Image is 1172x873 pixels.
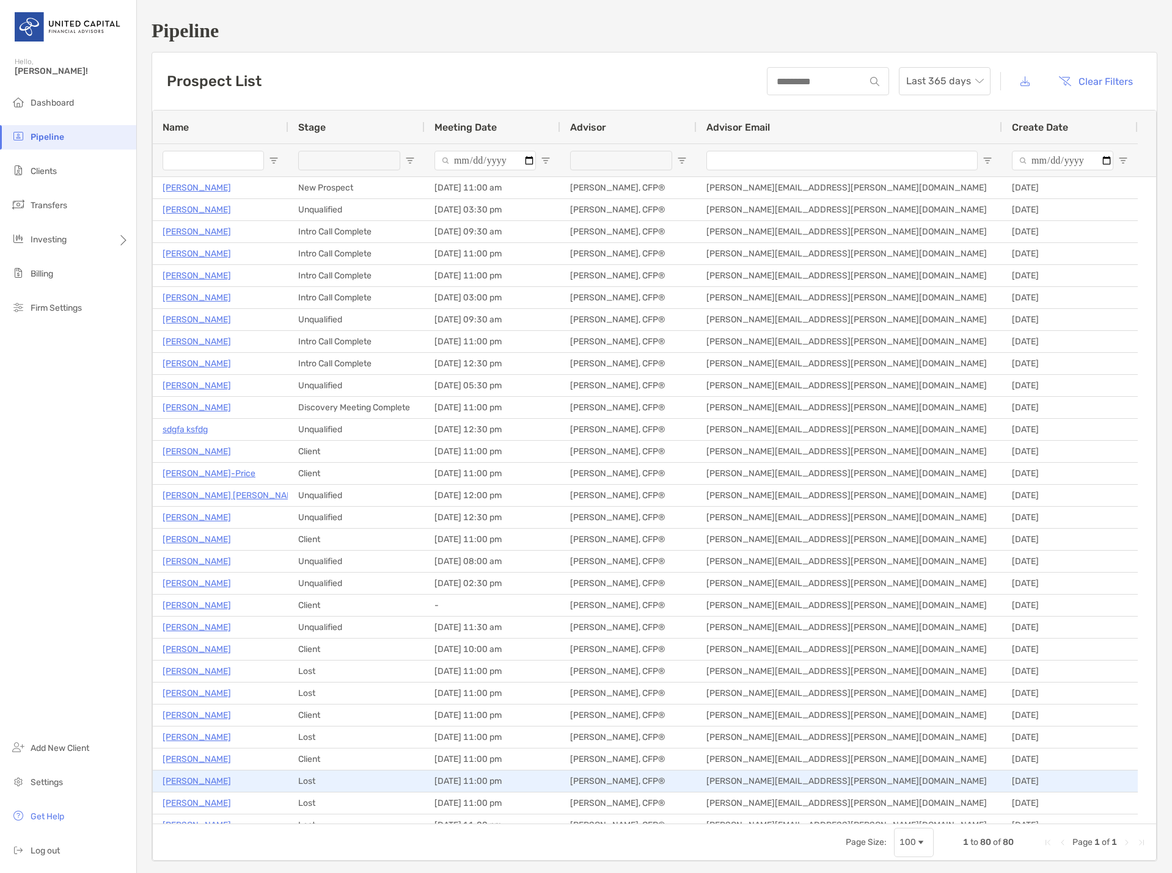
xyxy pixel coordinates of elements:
[697,639,1002,660] div: [PERSON_NAME][EMAIL_ADDRESS][PERSON_NAME][DOMAIN_NAME]
[163,400,231,415] a: [PERSON_NAME]
[31,200,67,211] span: Transfers
[288,441,425,462] div: Client
[425,814,560,836] div: [DATE] 11:00 pm
[288,595,425,616] div: Client
[163,817,231,833] p: [PERSON_NAME]
[894,828,934,857] div: Page Size
[288,814,425,836] div: Lost
[163,752,231,767] a: [PERSON_NAME]
[31,98,74,108] span: Dashboard
[288,199,425,220] div: Unqualified
[288,661,425,682] div: Lost
[1002,683,1138,704] div: [DATE]
[697,595,1002,616] div: [PERSON_NAME][EMAIL_ADDRESS][PERSON_NAME][DOMAIN_NAME]
[425,199,560,220] div: [DATE] 03:30 pm
[288,221,425,242] div: Intro Call Complete
[288,551,425,572] div: Unqualified
[425,748,560,770] div: [DATE] 11:00 pm
[288,397,425,418] div: Discovery Meeting Complete
[560,551,697,572] div: [PERSON_NAME], CFP®
[560,397,697,418] div: [PERSON_NAME], CFP®
[1122,838,1132,847] div: Next Page
[425,529,560,550] div: [DATE] 11:00 pm
[970,837,978,847] span: to
[1002,419,1138,440] div: [DATE]
[163,378,231,393] a: [PERSON_NAME]
[697,221,1002,242] div: [PERSON_NAME][EMAIL_ADDRESS][PERSON_NAME][DOMAIN_NAME]
[163,121,189,133] span: Name
[163,246,231,261] a: [PERSON_NAME]
[11,163,26,178] img: clients icon
[560,463,697,484] div: [PERSON_NAME], CFP®
[163,224,231,239] a: [PERSON_NAME]
[163,202,231,217] a: [PERSON_NAME]
[1043,838,1053,847] div: First Page
[1002,617,1138,638] div: [DATE]
[163,620,231,635] p: [PERSON_NAME]
[163,795,231,811] a: [PERSON_NAME]
[163,422,208,437] a: sdgfa ksfdg
[163,466,255,481] a: [PERSON_NAME]-Price
[697,309,1002,330] div: [PERSON_NAME][EMAIL_ADDRESS][PERSON_NAME][DOMAIN_NAME]
[846,837,887,847] div: Page Size:
[697,331,1002,352] div: [PERSON_NAME][EMAIL_ADDRESS][PERSON_NAME][DOMAIN_NAME]
[425,243,560,264] div: [DATE] 11:00 pm
[31,234,67,245] span: Investing
[1002,221,1138,242] div: [DATE]
[870,77,879,86] img: input icon
[11,774,26,789] img: settings icon
[697,529,1002,550] div: [PERSON_NAME][EMAIL_ADDRESS][PERSON_NAME][DOMAIN_NAME]
[697,726,1002,748] div: [PERSON_NAME][EMAIL_ADDRESS][PERSON_NAME][DOMAIN_NAME]
[1002,705,1138,726] div: [DATE]
[560,287,697,308] div: [PERSON_NAME], CFP®
[425,705,560,726] div: [DATE] 11:00 pm
[163,642,231,657] a: [PERSON_NAME]
[31,269,53,279] span: Billing
[163,268,231,283] a: [PERSON_NAME]
[163,730,231,745] a: [PERSON_NAME]
[993,837,1001,847] span: of
[899,837,916,847] div: 100
[425,463,560,484] div: [DATE] 11:00 pm
[1002,792,1138,814] div: [DATE]
[425,507,560,528] div: [DATE] 12:30 pm
[1002,463,1138,484] div: [DATE]
[697,748,1002,770] div: [PERSON_NAME][EMAIL_ADDRESS][PERSON_NAME][DOMAIN_NAME]
[560,243,697,264] div: [PERSON_NAME], CFP®
[288,287,425,308] div: Intro Call Complete
[1002,639,1138,660] div: [DATE]
[163,773,231,789] a: [PERSON_NAME]
[288,309,425,330] div: Unqualified
[1003,837,1014,847] span: 80
[560,595,697,616] div: [PERSON_NAME], CFP®
[11,300,26,314] img: firm-settings icon
[288,331,425,352] div: Intro Call Complete
[1002,770,1138,792] div: [DATE]
[288,639,425,660] div: Client
[31,811,64,822] span: Get Help
[1002,595,1138,616] div: [DATE]
[163,510,231,525] a: [PERSON_NAME]
[288,243,425,264] div: Intro Call Complete
[425,375,560,396] div: [DATE] 05:30 pm
[1002,397,1138,418] div: [DATE]
[560,726,697,748] div: [PERSON_NAME], CFP®
[163,312,231,327] p: [PERSON_NAME]
[425,287,560,308] div: [DATE] 03:00 pm
[697,485,1002,506] div: [PERSON_NAME][EMAIL_ADDRESS][PERSON_NAME][DOMAIN_NAME]
[11,231,26,246] img: investing icon
[405,156,415,165] button: Open Filter Menu
[163,180,231,195] a: [PERSON_NAME]
[11,95,26,109] img: dashboard icon
[560,748,697,770] div: [PERSON_NAME], CFP®
[677,156,687,165] button: Open Filter Menu
[1002,243,1138,264] div: [DATE]
[560,814,697,836] div: [PERSON_NAME], CFP®
[288,265,425,286] div: Intro Call Complete
[425,221,560,242] div: [DATE] 09:30 am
